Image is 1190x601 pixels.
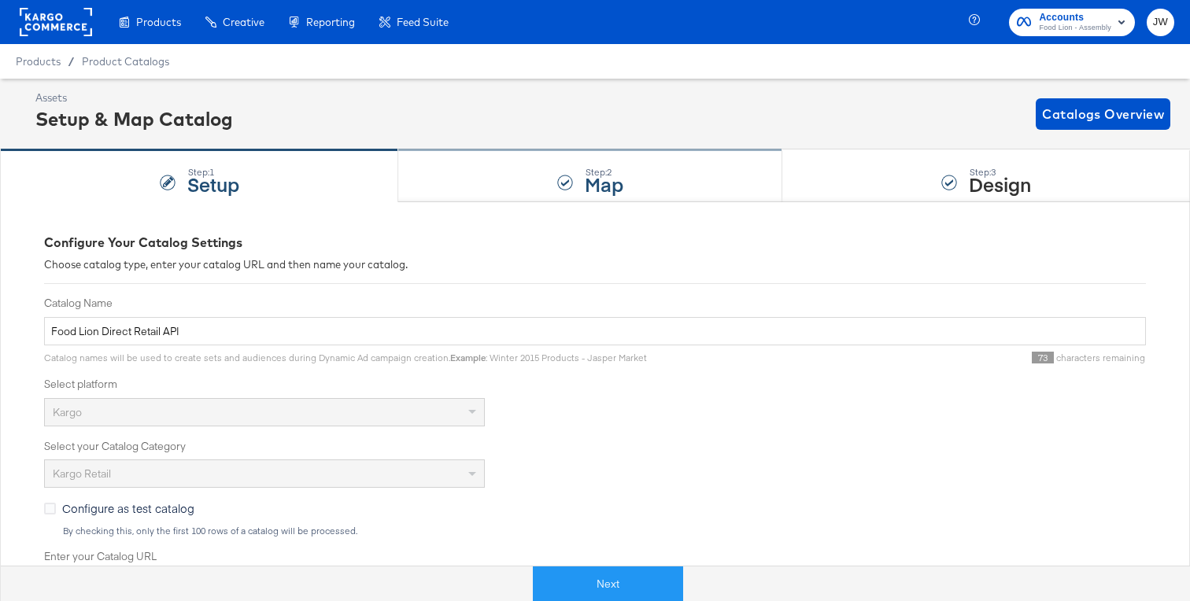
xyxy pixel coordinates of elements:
[223,16,264,28] span: Creative
[35,105,233,132] div: Setup & Map Catalog
[53,466,111,481] span: Kargo Retail
[969,167,1031,178] div: Step: 3
[62,525,1146,536] div: By checking this, only the first 100 rows of a catalog will be processed.
[44,296,1146,311] label: Catalog Name
[1009,9,1135,36] button: AccountsFood Lion - Assembly
[35,90,233,105] div: Assets
[53,405,82,419] span: Kargo
[44,352,647,363] span: Catalog names will be used to create sets and audiences during Dynamic Ad campaign creation. : Wi...
[969,171,1031,197] strong: Design
[1039,22,1111,35] span: Food Lion - Assembly
[1032,352,1054,363] span: 73
[1042,103,1164,125] span: Catalogs Overview
[44,317,1146,346] input: Name your catalog e.g. My Dynamic Product Catalog
[450,352,486,363] strong: Example
[1036,98,1170,130] button: Catalogs Overview
[44,549,1146,564] label: Enter your Catalog URL
[82,55,169,68] a: Product Catalogs
[187,171,239,197] strong: Setup
[1039,9,1111,26] span: Accounts
[16,55,61,68] span: Products
[647,352,1146,364] div: characters remaining
[61,55,82,68] span: /
[1147,9,1174,36] button: JW
[306,16,355,28] span: Reporting
[397,16,449,28] span: Feed Suite
[1153,13,1168,31] span: JW
[585,171,623,197] strong: Map
[585,167,623,178] div: Step: 2
[44,257,1146,272] div: Choose catalog type, enter your catalog URL and then name your catalog.
[44,439,1146,454] label: Select your Catalog Category
[44,377,1146,392] label: Select platform
[62,500,194,516] span: Configure as test catalog
[187,167,239,178] div: Step: 1
[136,16,181,28] span: Products
[44,234,1146,252] div: Configure Your Catalog Settings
